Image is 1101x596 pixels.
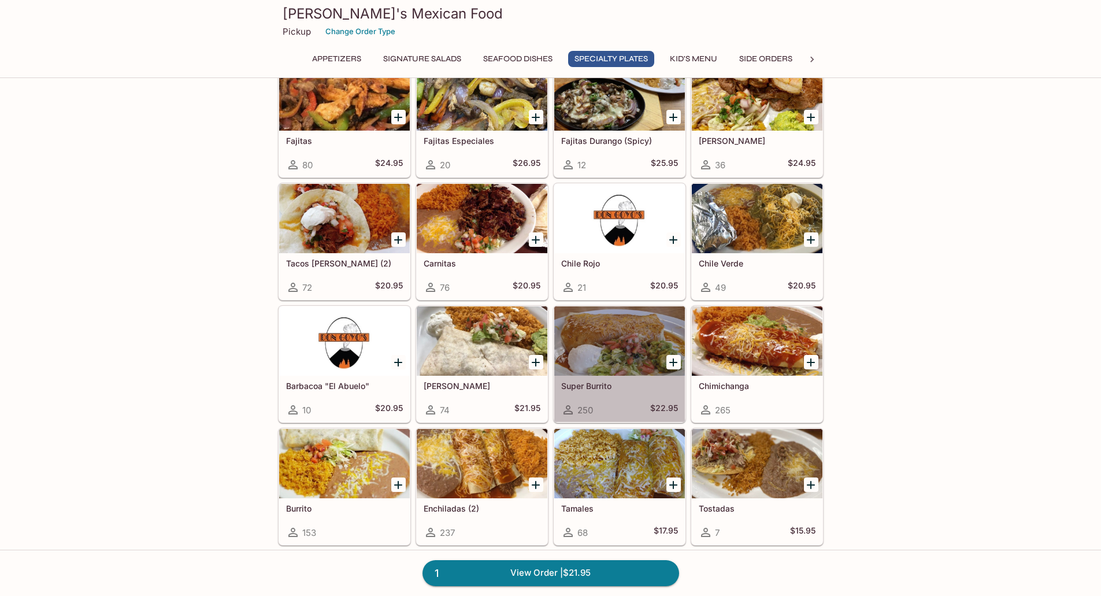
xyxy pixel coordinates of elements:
div: Chile Rojo [554,184,685,253]
h5: Chimichanga [699,381,815,391]
a: Barbacoa "El Abuelo"10$20.95 [279,306,410,423]
h5: Enchiladas (2) [424,504,540,513]
span: 7 [715,527,720,538]
h5: $20.95 [650,280,678,294]
h5: [PERSON_NAME] [699,136,815,146]
h5: Tostadas [699,504,815,513]
button: Add Fajitas Especiales [529,110,543,124]
h5: $20.95 [375,403,403,417]
h5: $20.95 [788,280,815,294]
button: Add Enchiladas (2) [529,477,543,492]
span: 237 [440,527,455,538]
div: Tostadas [692,429,822,498]
a: Chimichanga265 [691,306,823,423]
span: 265 [715,405,731,416]
div: Enchiladas (2) [417,429,547,498]
span: 80 [302,160,313,171]
span: 49 [715,282,726,293]
p: Pickup [283,26,311,37]
h5: $25.95 [651,158,678,172]
button: Side Orders [733,51,799,67]
span: 76 [440,282,450,293]
span: 68 [577,527,588,538]
a: Tacos [PERSON_NAME] (2)72$20.95 [279,183,410,300]
button: Add Burrito [391,477,406,492]
h5: Fajitas Especiales [424,136,540,146]
button: Add Tamales [666,477,681,492]
button: Kid's Menu [663,51,724,67]
div: Fajitas Durango (Spicy) [554,61,685,131]
span: 20 [440,160,450,171]
h5: Barbacoa "El Abuelo" [286,381,403,391]
h5: $26.95 [513,158,540,172]
span: 12 [577,160,586,171]
h3: [PERSON_NAME]'s Mexican Food [283,5,819,23]
span: 74 [440,405,450,416]
button: Add Barbacoa "El Abuelo" [391,355,406,369]
a: Enchiladas (2)237 [416,428,548,545]
button: Specialty Plates [568,51,654,67]
div: Fajitas Especiales [417,61,547,131]
h5: $15.95 [790,525,815,539]
a: Tamales68$17.95 [554,428,685,545]
h5: $20.95 [513,280,540,294]
div: Super Burrito [554,306,685,376]
a: [PERSON_NAME]36$24.95 [691,61,823,177]
h5: Burrito [286,504,403,513]
h5: Tacos [PERSON_NAME] (2) [286,258,403,268]
button: Add Fajita Burrito [529,355,543,369]
a: Fajitas Especiales20$26.95 [416,61,548,177]
h5: Tamales [561,504,678,513]
h5: $24.95 [375,158,403,172]
div: Tacos Don Goyo (2) [279,184,410,253]
h5: Fajitas [286,136,403,146]
span: 250 [577,405,593,416]
button: Change Order Type [320,23,401,40]
button: Add Carnitas [529,232,543,247]
div: Fajitas [279,61,410,131]
button: Signature Salads [377,51,468,67]
div: Tamales [554,429,685,498]
button: Add Chile Verde [804,232,818,247]
a: Fajitas Durango (Spicy)12$25.95 [554,61,685,177]
button: Add Fajitas [391,110,406,124]
div: Chimichanga [692,306,822,376]
a: Super Burrito250$22.95 [554,306,685,423]
span: 21 [577,282,586,293]
button: Add Tacos Don Goyo (2) [391,232,406,247]
h5: [PERSON_NAME] [424,381,540,391]
button: Add Carne Asada [804,110,818,124]
div: Carnitas [417,184,547,253]
div: Barbacoa "El Abuelo" [279,306,410,376]
div: Carne Asada [692,61,822,131]
span: 72 [302,282,312,293]
a: 1View Order |$21.95 [422,560,679,586]
h5: Super Burrito [561,381,678,391]
div: Fajita Burrito [417,306,547,376]
button: Seafood Dishes [477,51,559,67]
div: Chile Verde [692,184,822,253]
button: Add Super Burrito [666,355,681,369]
h5: $21.95 [514,403,540,417]
span: 36 [715,160,725,171]
a: Tostadas7$15.95 [691,428,823,545]
a: [PERSON_NAME]74$21.95 [416,306,548,423]
button: Appetizers [306,51,368,67]
span: 153 [302,527,316,538]
h5: $17.95 [654,525,678,539]
a: Fajitas80$24.95 [279,61,410,177]
a: Chile Verde49$20.95 [691,183,823,300]
a: Burrito153 [279,428,410,545]
button: Add Chimichanga [804,355,818,369]
h5: Carnitas [424,258,540,268]
div: Burrito [279,429,410,498]
a: Carnitas76$20.95 [416,183,548,300]
h5: $22.95 [650,403,678,417]
h5: $20.95 [375,280,403,294]
h5: Chile Verde [699,258,815,268]
a: Chile Rojo21$20.95 [554,183,685,300]
h5: Fajitas Durango (Spicy) [561,136,678,146]
button: Add Tostadas [804,477,818,492]
button: Add Fajitas Durango (Spicy) [666,110,681,124]
span: 10 [302,405,311,416]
